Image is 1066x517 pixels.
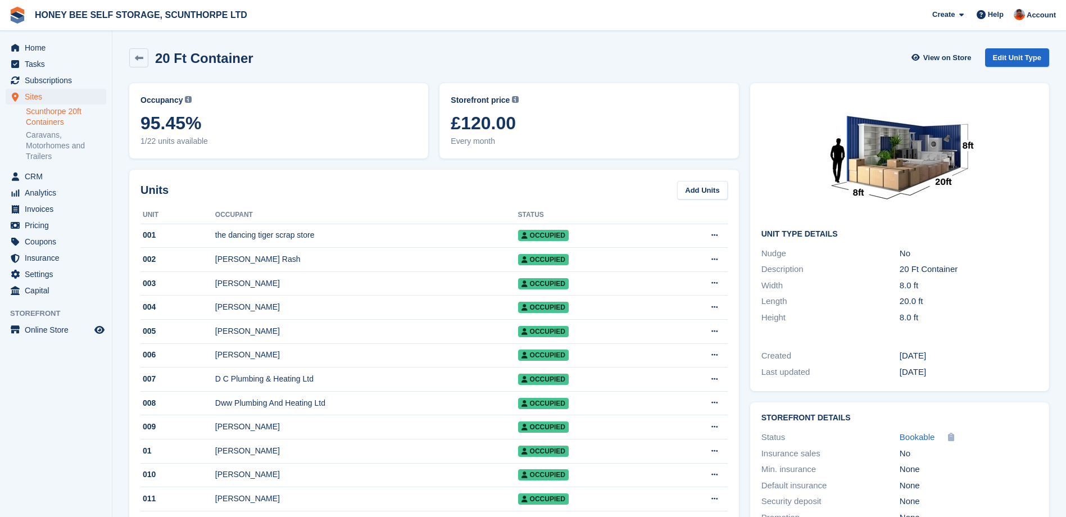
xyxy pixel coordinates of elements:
a: menu [6,234,106,250]
a: Caravans, Motorhomes and Trailers [26,130,106,162]
div: Length [761,295,900,308]
th: Unit [140,206,215,224]
span: Occupied [518,278,569,289]
a: menu [6,266,106,282]
div: Nudge [761,247,900,260]
a: Add Units [677,181,727,199]
span: Occupied [518,230,569,241]
div: Height [761,311,900,324]
a: Edit Unit Type [985,48,1049,67]
span: Tasks [25,56,92,72]
div: D C Plumbing & Heating Ltd [215,373,518,385]
span: Every month [451,135,727,147]
div: Description [761,263,900,276]
span: Coupons [25,234,92,250]
a: menu [6,217,106,233]
div: Status [761,431,900,444]
a: View on Store [910,48,976,67]
div: 008 [140,397,215,409]
div: Created [761,350,900,362]
span: Account [1027,10,1056,21]
a: menu [6,250,106,266]
a: menu [6,201,106,217]
div: 8.0 ft [900,311,1038,324]
th: Occupant [215,206,518,224]
div: 007 [140,373,215,385]
span: Occupied [518,302,569,313]
div: 005 [140,325,215,337]
a: menu [6,72,106,88]
div: 01 [140,445,215,457]
div: [PERSON_NAME] Rash [215,253,518,265]
span: Home [25,40,92,56]
div: 010 [140,469,215,480]
h2: 20 Ft Container [155,51,253,66]
span: Storefront price [451,94,510,106]
span: Occupied [518,374,569,385]
span: Subscriptions [25,72,92,88]
div: 20 Ft Container [900,263,1038,276]
div: None [900,495,1038,508]
span: View on Store [923,52,972,64]
a: menu [6,185,106,201]
div: [PERSON_NAME] [215,421,518,433]
div: Dww Plumbing And Heating Ltd [215,397,518,409]
span: Occupied [518,493,569,505]
a: Preview store [93,323,106,337]
span: £120.00 [451,113,727,133]
span: Occupied [518,398,569,409]
span: CRM [25,169,92,184]
a: menu [6,169,106,184]
div: [PERSON_NAME] [215,349,518,361]
div: [PERSON_NAME] [215,278,518,289]
div: 20.0 ft [900,295,1038,308]
div: [DATE] [900,350,1038,362]
span: Insurance [25,250,92,266]
div: 8.0 ft [900,279,1038,292]
span: Occupied [518,446,569,457]
div: 009 [140,421,215,433]
div: None [900,463,1038,476]
div: Default insurance [761,479,900,492]
h2: Storefront Details [761,414,1038,423]
a: menu [6,283,106,298]
span: Pricing [25,217,92,233]
a: HONEY BEE SELF STORAGE, SCUNTHORPE LTD [30,6,252,24]
div: Min. insurance [761,463,900,476]
div: No [900,247,1038,260]
a: menu [6,40,106,56]
div: [PERSON_NAME] [215,301,518,313]
div: Last updated [761,366,900,379]
div: Insurance sales [761,447,900,460]
span: Bookable [900,432,935,442]
a: menu [6,56,106,72]
div: None [900,479,1038,492]
a: Scunthorpe 20ft Containers [26,106,106,128]
span: 95.45% [140,113,417,133]
a: menu [6,89,106,105]
img: stora-icon-8386f47178a22dfd0bd8f6a31ec36ba5ce8667c1dd55bd0f319d3a0aa187defe.svg [9,7,26,24]
span: Occupied [518,469,569,480]
th: Status [518,206,663,224]
div: No [900,447,1038,460]
span: Help [988,9,1004,20]
div: 011 [140,493,215,505]
div: the dancing tiger scrap store [215,229,518,241]
div: [PERSON_NAME] [215,493,518,505]
div: 004 [140,301,215,313]
img: 20-ft-container%20(7).jpg [815,94,984,221]
span: Occupied [518,350,569,361]
span: Settings [25,266,92,282]
img: icon-info-grey-7440780725fd019a000dd9b08b2336e03edf1995a4989e88bcd33f0948082b44.svg [185,96,192,103]
h2: Units [140,182,169,198]
div: [PERSON_NAME] [215,469,518,480]
span: Occupied [518,326,569,337]
span: Sites [25,89,92,105]
h2: Unit Type details [761,230,1038,239]
a: Bookable [900,431,935,444]
div: 001 [140,229,215,241]
span: Invoices [25,201,92,217]
div: [PERSON_NAME] [215,325,518,337]
div: 003 [140,278,215,289]
span: Online Store [25,322,92,338]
